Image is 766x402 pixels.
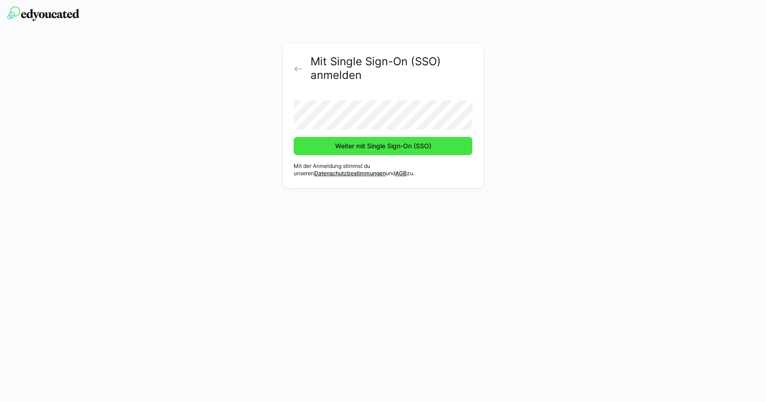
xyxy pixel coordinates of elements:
[314,170,386,177] a: Datenschutzbestimmungen
[311,55,472,82] h2: Mit Single Sign-On (SSO) anmelden
[334,141,433,151] span: Weiter mit Single Sign-On (SSO)
[294,137,472,155] button: Weiter mit Single Sign-On (SSO)
[294,162,472,177] p: Mit der Anmeldung stimmst du unseren und zu.
[395,170,407,177] a: AGB
[7,6,79,21] img: edyoucated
